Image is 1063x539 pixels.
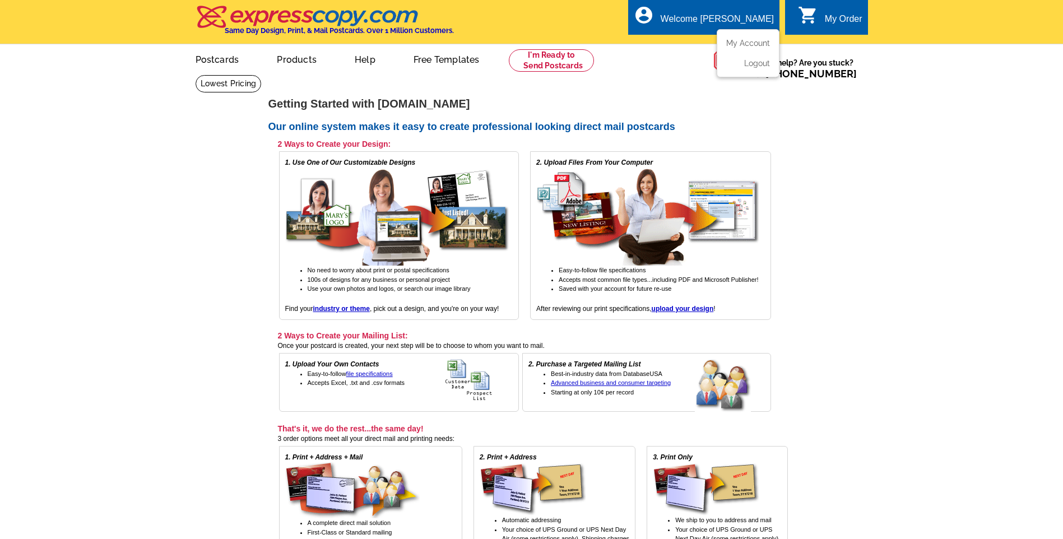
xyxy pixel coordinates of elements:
a: Same Day Design, Print, & Mail Postcards. Over 1 Million Customers. [196,13,454,35]
span: Y [502,526,505,533]
span: Call [746,68,857,80]
div: Welcome [PERSON_NAME] [661,14,774,30]
span: 3 order options meet all your direct mail and printing needs: [278,435,455,443]
a: Postcards [178,45,257,72]
span: Once your postcard is created, your next step will be to choose to whom you want to mail. [278,342,545,350]
img: upload your own address list for free [445,359,513,401]
h2: Our online system makes it easy to create professional looking direct mail postcards [268,121,795,133]
a: My Account [726,39,770,48]
a: [PHONE_NUMBER] [765,68,857,80]
em: 3. Print Only [653,453,693,461]
i: shopping_cart [798,5,818,25]
div: My Order [825,14,862,30]
i: account_circle [634,5,654,25]
h3: That's it, we do the rest...the same day! [278,424,788,434]
em: 1. Use One of Our Customizable Designs [285,159,416,166]
img: direct mail service [285,462,420,518]
em: 2. Upload Files From Your Computer [536,159,653,166]
span: 100s of designs for any business or personal project [308,276,450,283]
span: Accepts most common file types...including PDF and Microsoft Publisher! [559,276,758,283]
h1: Getting Started with [DOMAIN_NAME] [268,98,795,110]
span: A complete direct mail solution [308,519,391,526]
a: Products [259,45,335,72]
span: Automatic addressing [502,517,561,523]
a: industry or theme [313,305,370,313]
img: print & address service [480,462,586,515]
a: Help [337,45,393,72]
a: shopping_cart My Order [798,12,862,26]
img: printing only [653,462,759,515]
a: Advanced business and consumer targeting [551,379,671,386]
span: First-Class or Standard mailing [308,529,392,536]
span: Saved with your account for future re-use [559,285,671,292]
img: free online postcard designs [285,168,509,266]
span: Easy-to-follow file specifications [559,267,646,273]
span: Use your own photos and logos, or search our image library [308,285,471,292]
em: 1. Print + Address + Mail [285,453,363,461]
iframe: LiveChat chat widget [839,278,1063,539]
em: 2. Purchase a Targeted Mailing List [528,360,640,368]
img: upload your own design for free [536,168,760,266]
span: After reviewing our print specifications, ! [536,305,715,313]
em: 2. Print + Address [480,453,537,461]
img: help [713,44,746,77]
span: Easy-to-follow [308,370,393,377]
em: 1. Upload Your Own Contacts [285,360,379,368]
a: Free Templates [396,45,498,72]
a: Logout [744,59,770,68]
span: Need help? Are you stuck? [746,57,862,80]
a: file specifications [346,370,393,377]
span: No need to worry about print or postal specifications [308,267,449,273]
span: Y [675,526,679,533]
span: Accepts Excel, .txt and .csv formats [308,379,405,386]
span: We ship to you to address and mail [675,517,772,523]
h3: 2 Ways to Create your Design: [278,139,771,149]
h4: Same Day Design, Print, & Mail Postcards. Over 1 Million Customers. [225,26,454,35]
span: Best-in-industry data from DatabaseUSA [551,370,662,377]
a: upload your design [652,305,714,313]
h3: 2 Ways to Create your Mailing List: [278,331,771,341]
span: Starting at only 10¢ per record [551,389,634,396]
span: Find your , pick out a design, and you're on your way! [285,305,499,313]
img: buy a targeted mailing list [695,359,765,413]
